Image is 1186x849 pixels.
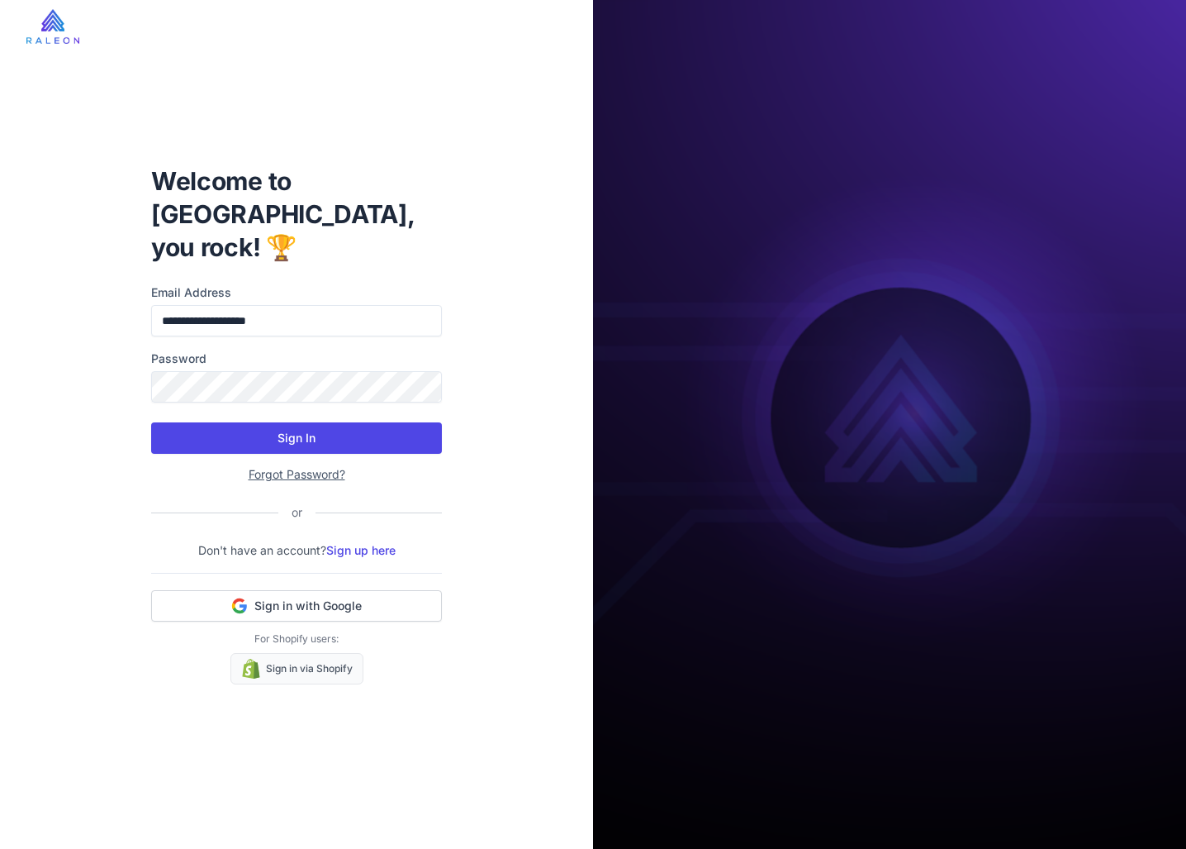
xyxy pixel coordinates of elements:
label: Password [151,350,442,368]
p: Don't have an account? [151,541,442,560]
a: Forgot Password? [249,467,345,481]
button: Sign in with Google [151,590,442,622]
label: Email Address [151,284,442,302]
h1: Welcome to [GEOGRAPHIC_DATA], you rock! 🏆 [151,165,442,264]
a: Sign up here [326,543,396,557]
div: or [278,503,315,522]
button: Sign In [151,422,442,454]
p: For Shopify users: [151,632,442,646]
img: raleon-logo-whitebg.9aac0268.jpg [26,9,79,44]
span: Sign in with Google [254,598,362,614]
a: Sign in via Shopify [230,653,363,684]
